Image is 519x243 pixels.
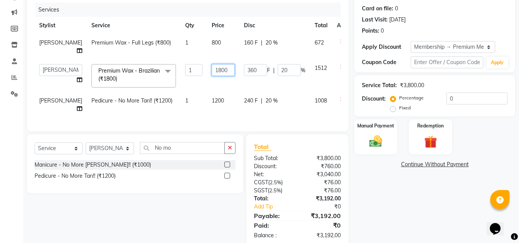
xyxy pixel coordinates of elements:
[248,187,297,195] div: ( )
[248,221,297,230] div: Paid:
[362,95,386,103] div: Discount:
[362,27,379,35] div: Points:
[207,17,239,34] th: Price
[357,122,394,129] label: Manual Payment
[297,154,347,162] div: ₹3,800.00
[297,187,347,195] div: ₹76.00
[399,94,424,101] label: Percentage
[315,39,324,46] span: 672
[39,39,82,46] span: [PERSON_NAME]
[248,162,297,170] div: Discount:
[487,212,511,235] iframe: chat widget
[411,56,483,68] input: Enter Offer / Coupon Code
[297,195,347,203] div: ₹3,192.00
[362,43,410,51] div: Apply Discount
[265,97,278,105] span: 20 %
[362,81,397,89] div: Service Total:
[417,122,444,129] label: Redemption
[248,154,297,162] div: Sub Total:
[248,170,297,179] div: Net:
[297,179,347,187] div: ₹76.00
[486,57,508,68] button: Apply
[315,64,327,71] span: 1512
[98,67,160,82] span: Premium Wax - Brazilian (₹1800)
[395,5,398,13] div: 0
[35,17,87,34] th: Stylist
[248,203,305,211] a: Add Tip
[270,179,281,185] span: 2.5%
[35,161,151,169] div: Manicure - No More [PERSON_NAME]!! (₹1000)
[261,39,262,47] span: |
[35,3,347,17] div: Services
[400,81,424,89] div: ₹3,800.00
[181,17,207,34] th: Qty
[212,97,224,104] span: 1200
[297,170,347,179] div: ₹3,040.00
[35,172,116,180] div: Pedicure - No More Tan!! (₹1200)
[244,39,258,47] span: 160 F
[420,134,441,150] img: _gift.svg
[140,142,225,154] input: Search or Scan
[91,39,171,46] span: Premium Wax - Full Legs (₹800)
[297,221,347,230] div: ₹0
[332,17,358,34] th: Action
[261,97,262,105] span: |
[297,231,347,240] div: ₹3,192.00
[248,195,297,203] div: Total:
[265,39,278,47] span: 20 %
[117,75,121,82] a: x
[91,97,172,104] span: Pedicure - No More Tan!! (₹1200)
[267,66,270,74] span: F
[248,211,297,220] div: Payable:
[239,17,310,34] th: Disc
[315,97,327,104] span: 1008
[365,134,386,149] img: _cash.svg
[269,187,281,193] span: 2.5%
[306,203,347,211] div: ₹0
[87,17,181,34] th: Service
[248,231,297,240] div: Balance :
[185,39,188,46] span: 1
[185,97,188,104] span: 1
[212,39,221,46] span: 800
[273,66,275,74] span: |
[254,187,268,194] span: SGST
[362,16,388,24] div: Last Visit:
[362,5,393,13] div: Card on file:
[301,66,305,74] span: %
[254,143,272,151] span: Total
[356,160,514,169] a: Continue Without Payment
[297,162,347,170] div: ₹760.00
[362,58,410,66] div: Coupon Code
[39,97,82,104] span: [PERSON_NAME]
[381,27,384,35] div: 0
[297,211,347,220] div: ₹3,192.00
[244,97,258,105] span: 240 F
[389,16,406,24] div: [DATE]
[310,17,332,34] th: Total
[248,179,297,187] div: ( )
[254,179,268,186] span: CGST
[399,104,411,111] label: Fixed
